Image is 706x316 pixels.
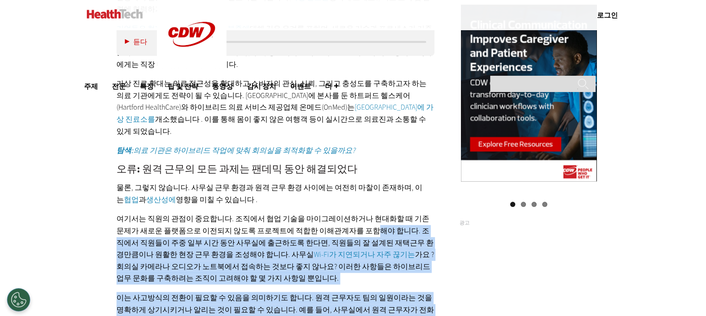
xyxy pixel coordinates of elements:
[140,82,154,90] font: 특징
[597,10,618,20] div: 사용자 메뉴
[247,83,276,90] a: 감시 장치
[117,162,357,176] font: 오류: 원격 근무의 모든 과제는 팬데믹 동안 해결되었다
[140,83,154,90] a: 특징
[212,82,233,90] font: 동영상
[459,219,469,226] font: 광고
[314,250,415,259] a: Wi-Fi가 지연되거나 자주 끊기는
[124,195,139,204] a: 협업
[176,195,258,204] font: 영향을 미칠 수 있습니다 .
[139,195,146,204] font: 과
[212,83,233,90] a: 동영상
[461,5,596,183] img: 임상 이동성 오른쪽 레일
[157,61,227,71] a: CDW
[146,195,176,204] a: 생산성에
[117,250,434,283] font: 가요 ? 회의실 카메라나 오디오가 노트북에서 접속하는 것보다 좋지 않나요? 이러한 사항들은 하이브리드 업무 문화를 구축하려는 조직이 고려해야 할 몇 가지 사항일 뿐입니다.
[117,145,133,155] font: 탐색:
[117,102,434,124] a: [GEOGRAPHIC_DATA]에 가상 진료소를
[168,83,198,90] a: 팁 및 전략
[290,82,311,90] font: 이벤트
[7,288,30,311] div: 쿠키 설정
[84,82,98,90] font: 주제
[597,11,618,19] a: 로그인
[87,9,143,19] img: 집
[117,183,422,204] font: 물론, 그렇지 않습니다. 사무실 근무 환경과 원격 근무 환경 사이에는 여전히 마찰이 존재하며, 이는
[325,82,332,90] font: 더
[117,114,426,136] font: 개소했습니다 . 이를 통해 몸이 좋지 않은 여행객 등이 실시간으로 의료진과 소통할 수 있게 되었습니다.
[168,82,198,90] font: 팁 및 전략
[117,145,355,155] a: 탐색:의료 기관은 하이브리드 작업에 맞춰 회의실을 최적화할 수 있을까요?
[133,145,355,155] font: 의료 기관은 하이브리드 작업에 맞춰 회의실을 최적화할 수 있을까요?
[7,288,30,311] button: 환경 설정 열기
[117,214,434,259] font: 여기서는 직원의 관점이 중요합니다. 조직에서 협업 기술을 마이그레이션하거나 현대화할 때 기존 문제가 새로운 플랫폼으로 이전되지 않도록 프로젝트에 적합한 이해관계자를 포함해야 ...
[290,83,311,90] a: 이벤트
[112,82,126,90] font: 전문
[247,82,276,90] font: 감시 장치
